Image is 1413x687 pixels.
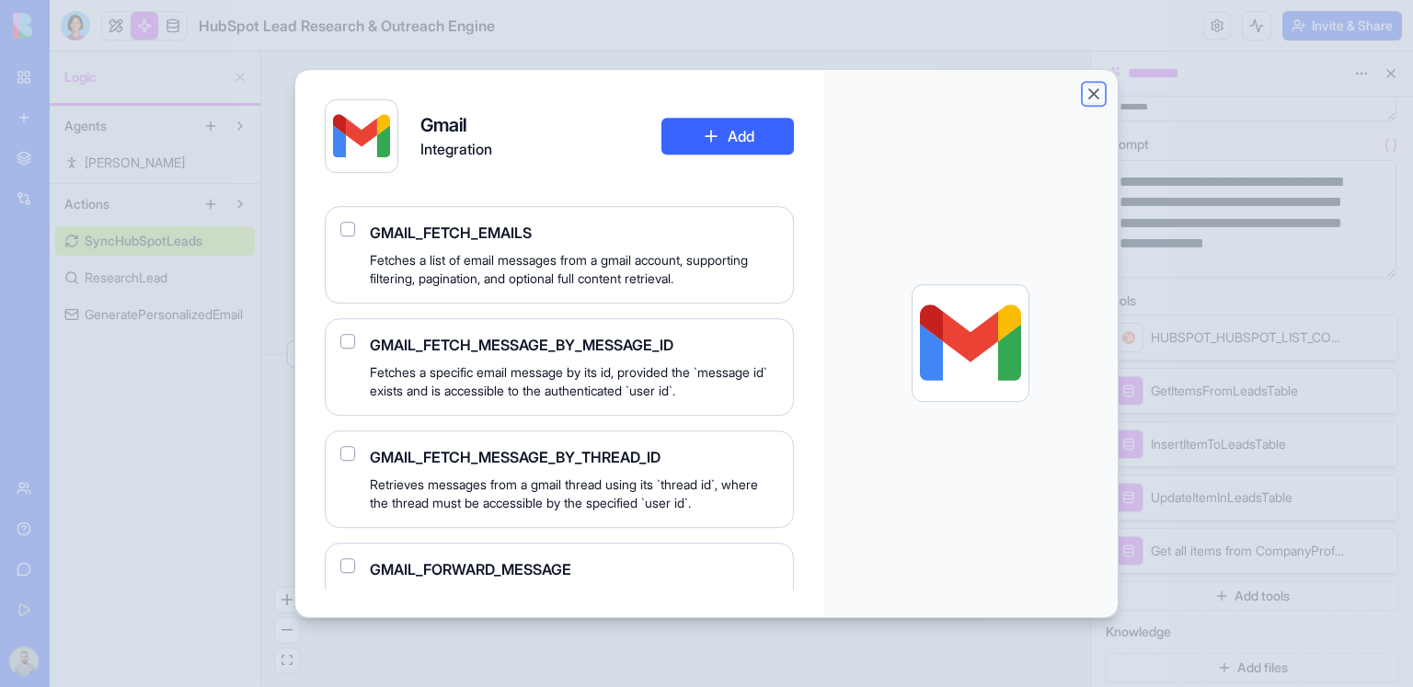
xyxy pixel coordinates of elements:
[661,118,794,155] button: Add
[370,446,778,468] span: GMAIL_FETCH_MESSAGE_BY_THREAD_ID
[420,112,492,138] h4: Gmail
[370,558,778,580] span: GMAIL_FORWARD_MESSAGE
[370,475,778,512] span: Retrieves messages from a gmail thread using its `thread id`, where the thread must be accessible...
[1085,85,1103,103] button: Close
[420,138,492,160] span: Integration
[370,222,778,244] span: GMAIL_FETCH_EMAILS
[370,334,778,356] span: GMAIL_FETCH_MESSAGE_BY_MESSAGE_ID
[370,588,778,624] span: Forward an existing gmail message to specified recipients, preserving original body and attachments.
[370,251,778,288] span: Fetches a list of email messages from a gmail account, supporting filtering, pagination, and opti...
[370,363,778,400] span: Fetches a specific email message by its id, provided the `message id` exists and is accessible to...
